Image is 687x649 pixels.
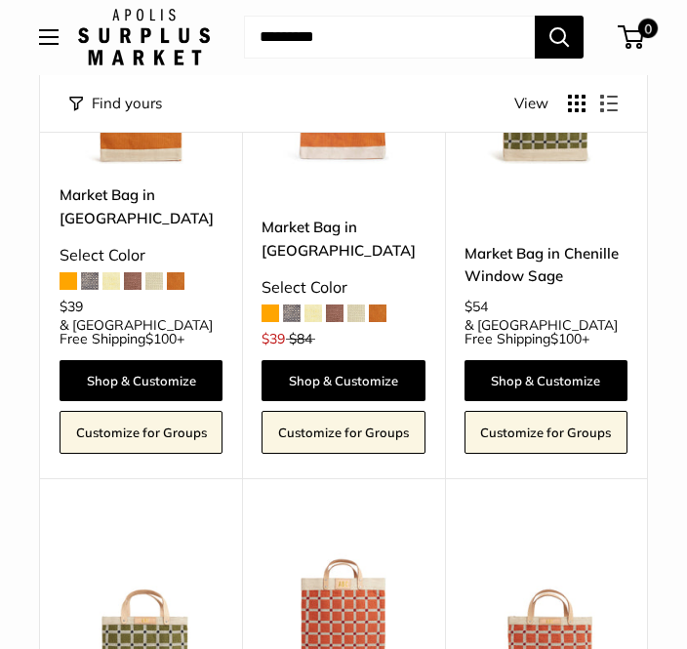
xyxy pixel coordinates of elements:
a: Customize for Groups [60,412,222,455]
span: $100 [145,331,177,348]
button: Display products as grid [568,96,586,113]
button: Display products as list [600,96,618,113]
span: & [GEOGRAPHIC_DATA] Free Shipping + [60,319,222,346]
span: $54 [465,299,488,316]
span: 0 [638,20,658,39]
span: $100 [550,331,582,348]
a: Shop & Customize [262,361,424,402]
span: $39 [262,331,285,348]
div: Select Color [60,242,222,271]
span: View [514,91,548,118]
a: Customize for Groups [465,412,627,455]
a: Market Bag in [GEOGRAPHIC_DATA] [60,184,222,230]
a: Shop & Customize [465,361,627,402]
a: Shop & Customize [60,361,222,402]
span: & [GEOGRAPHIC_DATA] Free Shipping + [465,319,627,346]
button: Open menu [39,30,59,46]
button: Search [535,17,584,60]
img: Apolis: Surplus Market [78,10,210,66]
a: 0 [620,26,644,50]
input: Search... [244,17,535,60]
span: $39 [60,299,83,316]
a: Market Bag in [GEOGRAPHIC_DATA] [262,217,424,263]
button: Filter collection [69,91,162,118]
a: Market Bag in Chenille Window Sage [465,243,627,289]
a: Customize for Groups [262,412,424,455]
div: Select Color [262,274,424,304]
span: $84 [289,331,312,348]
